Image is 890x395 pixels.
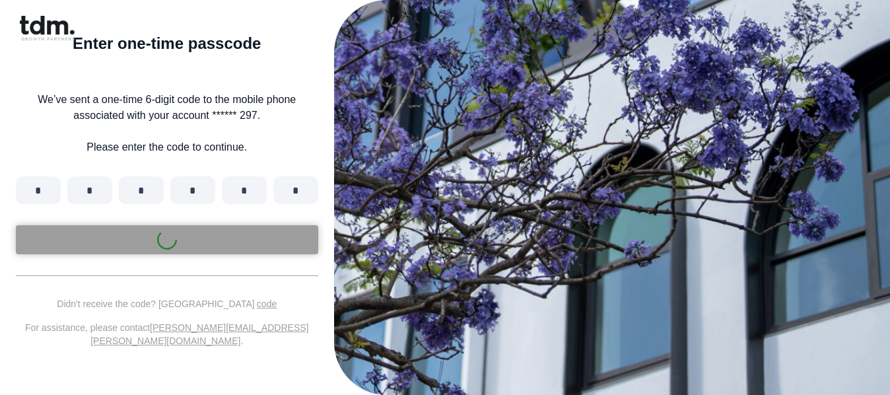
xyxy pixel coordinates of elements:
[16,297,318,310] p: Didn't receive the code? [GEOGRAPHIC_DATA]
[16,321,318,347] p: For assistance, please contact .
[119,176,164,204] input: Digit 3
[16,37,318,50] h5: Enter one-time passcode
[222,176,267,204] input: Digit 5
[90,322,308,346] u: [PERSON_NAME][EMAIL_ADDRESS][PERSON_NAME][DOMAIN_NAME]
[16,92,318,155] p: We’ve sent a one-time 6-digit code to the mobile phone associated with your account ****** 297. P...
[170,176,215,204] input: Digit 4
[273,176,318,204] input: Digit 6
[16,176,61,204] input: Please enter verification code. Digit 1
[257,299,277,309] a: code
[67,176,112,204] input: Digit 2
